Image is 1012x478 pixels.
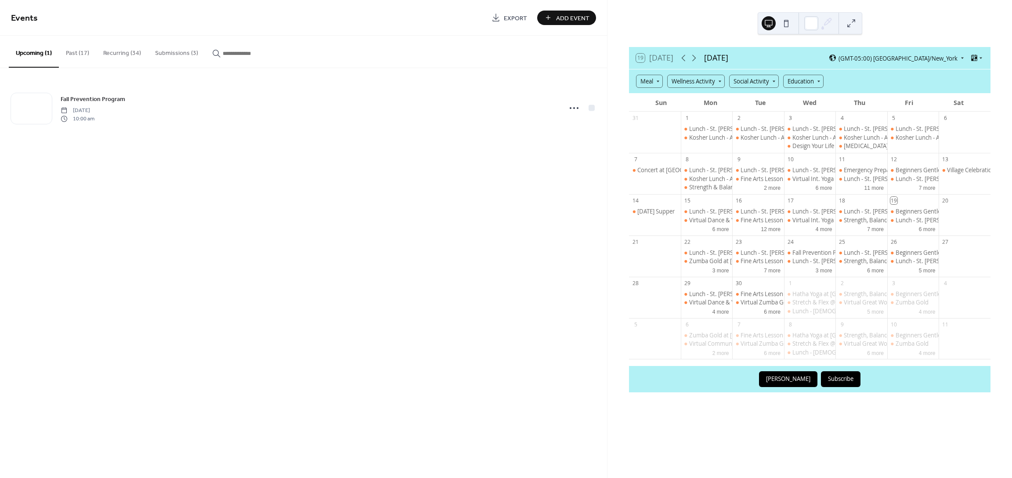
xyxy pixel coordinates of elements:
div: Lunch - St. Alban's [784,166,836,174]
button: 5 more [864,307,887,315]
div: Zumba Gold [896,298,929,306]
div: 31 [632,115,640,122]
div: 9 [735,156,743,163]
div: Lunch - St. Alban's [681,207,733,215]
div: Beginners Gentle Yoga [887,331,939,339]
div: Design Your Life for Meaning @ Success free 3-week workshop Session 1 [784,142,836,150]
div: Lunch - St. Alban's [887,125,939,133]
div: Lunch - [DEMOGRAPHIC_DATA] [792,348,875,356]
div: Beginners Gentle Yoga [896,249,954,257]
div: Kosher Lunch - Adas [681,134,733,141]
div: Beginners Gentle Yoga [887,207,939,215]
div: Fine Arts Lesson at Cleveland Park Library with Dominique [732,331,784,339]
span: Events [11,10,38,27]
div: Lunch - St. [PERSON_NAME] [844,175,917,183]
div: 6 [684,321,691,328]
div: 1 [787,279,795,287]
div: 2 [735,115,743,122]
div: Lunch - St. [PERSON_NAME] [689,249,763,257]
div: Virtual Zumba Gold with Ruth [732,340,784,348]
div: Village Celebration [947,166,995,174]
div: Virtual Int. Yoga [784,216,836,224]
div: Stretch & Flex @ Palisades Library [784,340,836,348]
div: Strength & Balance with Mr. [PERSON_NAME] [689,183,809,191]
div: Village Celebration [939,166,990,174]
div: Virtual Dance & Yoga for Mind, Body and Spirit with Smita [681,216,733,224]
div: 6 [942,115,949,122]
div: Kosher Lunch - Adas [689,175,742,183]
div: 29 [684,279,691,287]
div: Design Your Life for Meaning @ Success free 3-week workshop Session 1 [792,142,980,150]
div: Lunch - St. Alban's [784,257,836,265]
button: 7 more [760,266,784,274]
div: 17 [787,197,795,204]
div: Lunch - St. [PERSON_NAME] [689,125,763,133]
button: [PERSON_NAME] [759,371,817,387]
div: Fine Arts Lesson at [GEOGRAPHIC_DATA] with [PERSON_NAME] [741,331,906,339]
div: Beginners Gentle Yoga [896,207,954,215]
div: Kosher Lunch - Adas [844,134,897,141]
div: [MEDICAL_DATA] [844,142,888,150]
div: Fine Arts Lesson at Cleveland Park Library with Dominique [732,175,784,183]
div: Virtual Dance & Yoga for Mind, Body and Spirit with Smita [681,298,733,306]
div: Kosher Lunch - Adas [689,134,742,141]
div: Virtual Dance & Yoga for Mind, Body and Spirit with [PERSON_NAME] [689,216,869,224]
div: 1 [684,115,691,122]
div: Virtual Zumba Gold with [PERSON_NAME] [741,298,850,306]
div: [DATE] Supper [637,207,675,215]
div: Lunch - St. [PERSON_NAME] [792,125,866,133]
div: Lunch - St. [PERSON_NAME] [844,207,917,215]
div: Emergency Preparedness Workshop [835,166,887,174]
div: 26 [890,238,898,246]
div: 5 [632,321,640,328]
div: Strength, Balance, and Core at Palisades Rec Center with Emma [835,216,887,224]
div: Lunch - St. [PERSON_NAME] [741,249,814,257]
div: Thu [835,94,884,112]
button: 6 more [760,307,784,315]
div: Wed [785,94,835,112]
div: Mon [686,94,735,112]
div: Beginners Gentle Yoga [896,290,954,298]
div: 4 [942,279,949,287]
div: Fri [884,94,934,112]
div: Beginners Gentle Yoga [887,166,939,174]
button: 4 more [812,225,836,233]
div: Virtual Zumba Gold with Ruth [732,298,784,306]
a: Add Event [537,11,596,25]
div: Kosher Lunch - Adas [741,134,794,141]
div: Beginners Gentle Yoga [896,166,954,174]
div: Virtual Great Women in the Arts [835,340,887,348]
div: Virtual Great Women in the Arts [844,340,927,348]
div: Fine Arts Lesson at Cleveland Park Library with Dominique [732,216,784,224]
a: Export [485,11,534,25]
div: Fine Arts Lesson at Cleveland Park Library with Dominique [732,257,784,265]
button: 6 more [812,183,836,192]
div: 3 [890,279,898,287]
span: Fall Prevention Program [61,95,125,104]
div: Lunch - St. [PERSON_NAME] [689,166,763,174]
div: 27 [942,238,949,246]
div: Virtual Great Women in the Arts [844,298,927,306]
div: 23 [735,238,743,246]
div: Lunch - St. Alban's [887,257,939,265]
button: 2 more [709,348,733,357]
div: Lunch - St. Alban's [681,166,733,174]
div: Sunday Supper [629,207,681,215]
div: 13 [942,156,949,163]
div: Stretch & Flex @ [GEOGRAPHIC_DATA] [792,298,893,306]
div: 30 [735,279,743,287]
div: Lunch - St. Alban's [681,249,733,257]
div: 12 [890,156,898,163]
div: Lunch - St. [PERSON_NAME] [689,207,763,215]
button: Recurring (34) [96,36,148,67]
div: 11 [942,321,949,328]
div: Fine Arts Lesson at Cleveland Park Library with Dominique [732,290,784,298]
div: Zumba Gold [887,298,939,306]
div: 15 [684,197,691,204]
div: Kosher Lunch - Adas [792,134,846,141]
div: Virtual Great Women in the Arts [835,298,887,306]
button: Subscribe [821,371,860,387]
div: 19 [890,197,898,204]
div: Lunch - St. [PERSON_NAME] [896,216,969,224]
div: Virtual Int. Yoga [792,216,834,224]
